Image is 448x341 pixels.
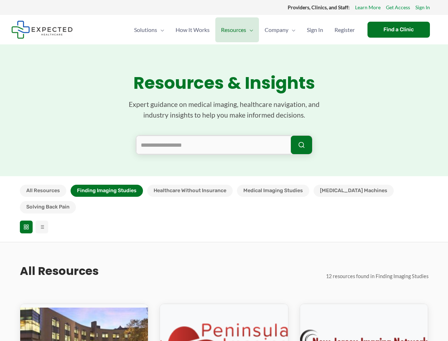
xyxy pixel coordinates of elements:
[288,17,295,42] span: Menu Toggle
[237,185,309,197] button: Medical Imaging Studies
[415,3,430,12] a: Sign In
[20,201,76,213] button: Solving Back Pain
[128,17,170,42] a: SolutionsMenu Toggle
[314,185,394,197] button: [MEDICAL_DATA] Machines
[147,185,233,197] button: Healthcare Without Insurance
[176,17,210,42] span: How It Works
[221,17,246,42] span: Resources
[118,99,331,121] p: Expert guidance on medical imaging, healthcare navigation, and industry insights to help you make...
[71,185,143,197] button: Finding Imaging Studies
[334,17,355,42] span: Register
[367,22,430,38] a: Find a Clinic
[11,21,73,39] img: Expected Healthcare Logo - side, dark font, small
[128,17,360,42] nav: Primary Site Navigation
[265,17,288,42] span: Company
[288,4,350,10] strong: Providers, Clinics, and Staff:
[246,17,253,42] span: Menu Toggle
[170,17,215,42] a: How It Works
[157,17,164,42] span: Menu Toggle
[215,17,259,42] a: ResourcesMenu Toggle
[259,17,301,42] a: CompanyMenu Toggle
[307,17,323,42] span: Sign In
[20,185,66,197] button: All Resources
[134,17,157,42] span: Solutions
[386,3,410,12] a: Get Access
[329,17,360,42] a: Register
[20,73,428,93] h1: Resources & Insights
[20,264,99,278] h2: All Resources
[355,3,381,12] a: Learn More
[326,273,428,279] span: 12 resources found in Finding Imaging Studies
[301,17,329,42] a: Sign In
